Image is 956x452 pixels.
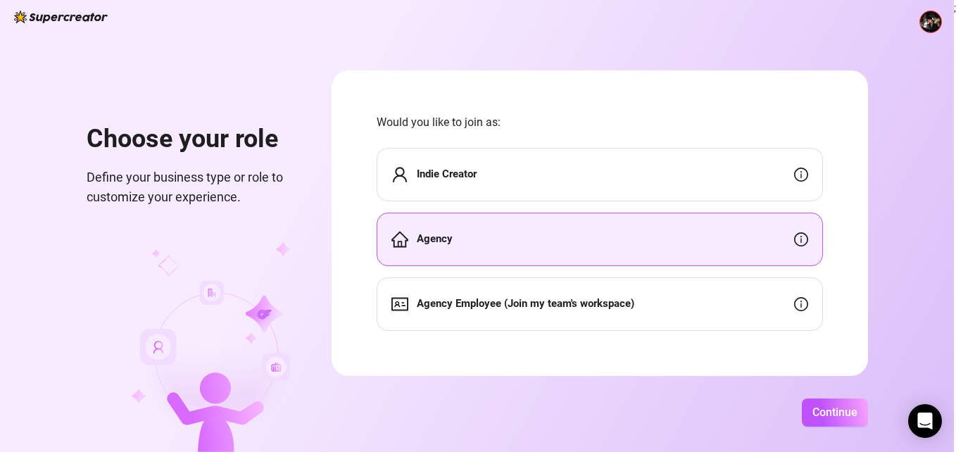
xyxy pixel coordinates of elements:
[417,232,453,245] strong: Agency
[802,398,868,427] button: Continue
[812,406,857,419] span: Continue
[14,11,108,23] img: logo
[377,113,823,131] span: Would you like to join as:
[908,404,942,438] div: Open Intercom Messenger
[417,168,477,180] strong: Indie Creator
[794,297,808,311] span: info-circle
[794,168,808,182] span: info-circle
[391,296,408,313] span: idcard
[794,232,808,246] span: info-circle
[391,231,408,248] span: home
[920,11,941,32] img: ACg8ocK72JEvPMOS0t_VAMhaEFCHrMOVwZN8Vwc_anob1UdGeb1dlFRN=s96-c
[87,168,298,208] span: Define your business type or role to customize your experience.
[417,297,634,310] strong: Agency Employee (Join my team's workspace)
[87,124,298,155] h1: Choose your role
[391,166,408,183] span: user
